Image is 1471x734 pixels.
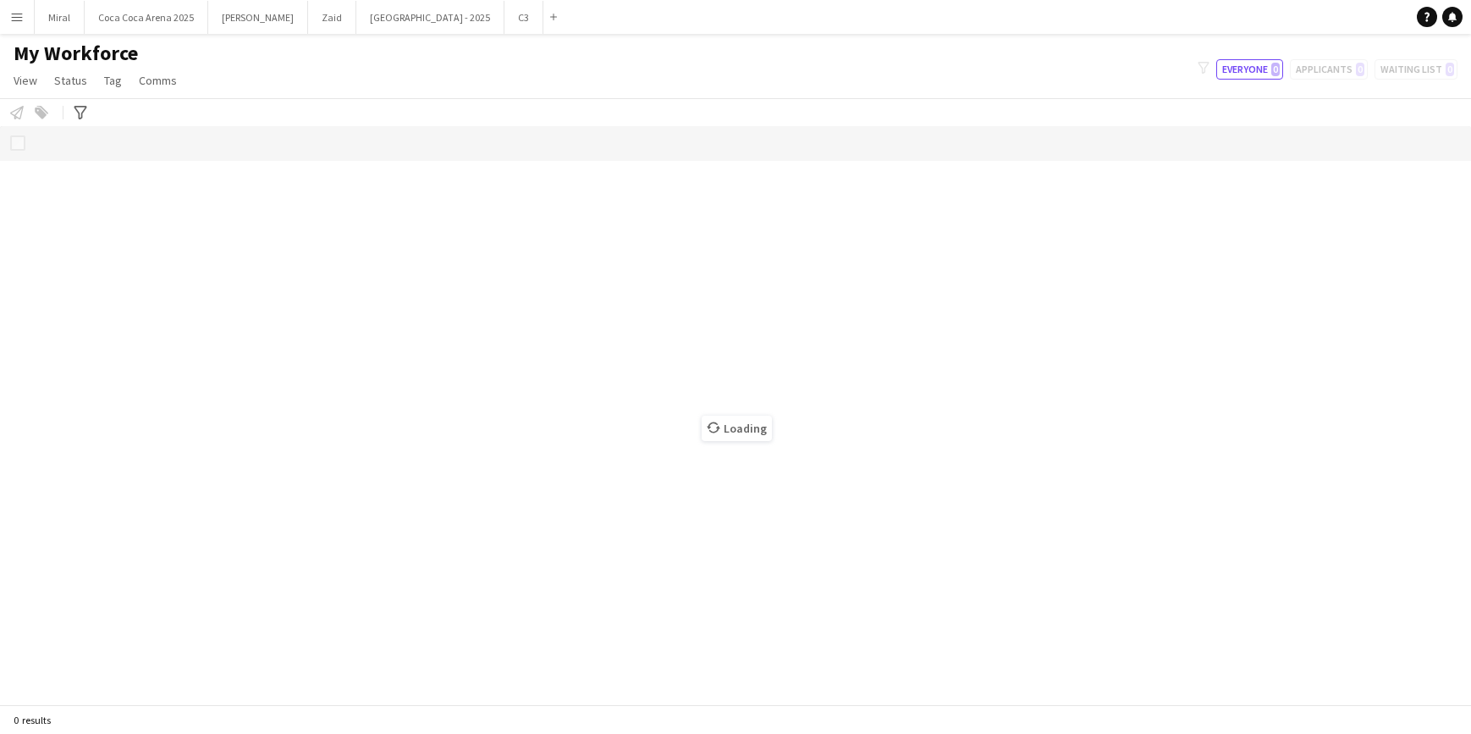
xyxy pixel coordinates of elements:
[702,416,772,441] span: Loading
[14,41,138,66] span: My Workforce
[132,69,184,91] a: Comms
[308,1,356,34] button: Zaid
[104,73,122,88] span: Tag
[356,1,504,34] button: [GEOGRAPHIC_DATA] - 2025
[35,1,85,34] button: Miral
[139,73,177,88] span: Comms
[1271,63,1280,76] span: 0
[97,69,129,91] a: Tag
[208,1,308,34] button: [PERSON_NAME]
[54,73,87,88] span: Status
[504,1,543,34] button: C3
[85,1,208,34] button: Coca Coca Arena 2025
[7,69,44,91] a: View
[14,73,37,88] span: View
[47,69,94,91] a: Status
[1216,59,1283,80] button: Everyone0
[70,102,91,123] app-action-btn: Advanced filters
